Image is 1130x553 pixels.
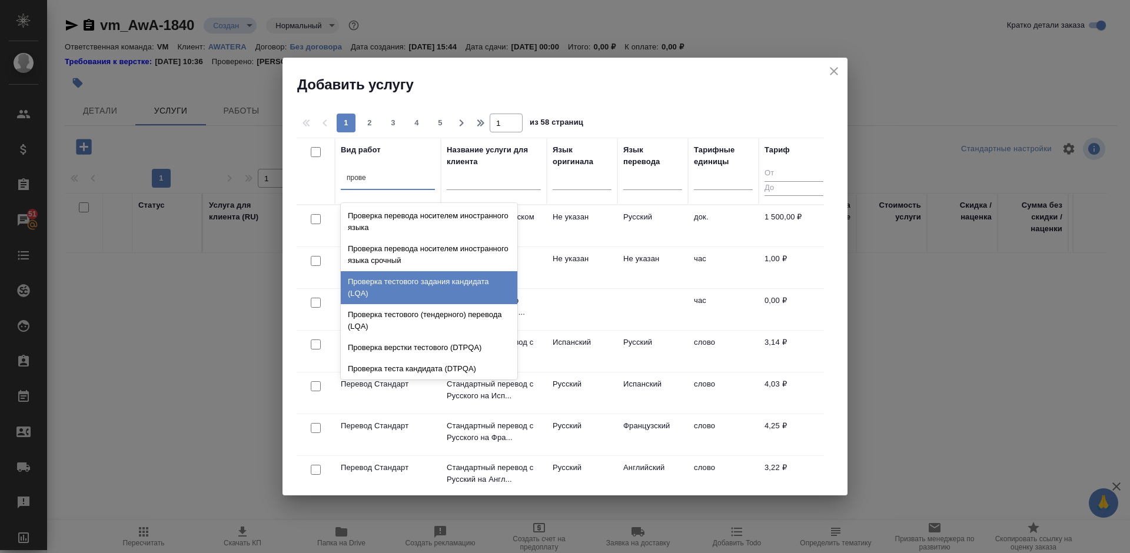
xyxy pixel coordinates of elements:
[407,117,426,129] span: 4
[407,114,426,132] button: 4
[341,238,517,271] div: Проверка перевода носителем иностранного языка срочный
[765,166,823,181] input: От
[688,414,759,455] td: слово
[759,247,829,288] td: 1,00 ₽
[341,462,435,474] p: Перевод Стандарт
[341,420,435,432] p: Перевод Стандарт
[617,205,688,246] td: Русский
[688,456,759,497] td: слово
[825,62,843,80] button: close
[617,331,688,372] td: Русский
[547,372,617,414] td: Русский
[617,372,688,414] td: Испанский
[617,456,688,497] td: Английский
[447,378,541,402] p: Стандартный перевод с Русского на Исп...
[431,114,450,132] button: 5
[547,331,617,372] td: Испанский
[688,289,759,330] td: час
[553,144,611,168] div: Язык оригинала
[297,75,847,94] h2: Добавить услугу
[341,271,517,304] div: Проверка тестового задания кандидата (LQA)
[447,420,541,444] p: Стандартный перевод с Русского на Фра...
[547,414,617,455] td: Русский
[530,115,583,132] span: из 58 страниц
[759,289,829,330] td: 0,00 ₽
[341,144,381,156] div: Вид работ
[694,144,753,168] div: Тарифные единицы
[447,462,541,485] p: Стандартный перевод с Русский на Англ...
[547,205,617,246] td: Не указан
[360,117,379,129] span: 2
[617,414,688,455] td: Французский
[688,331,759,372] td: слово
[341,358,517,379] div: Проверка теста кандидата (DTPQA)
[688,205,759,246] td: док.
[547,456,617,497] td: Русский
[341,304,517,337] div: Проверка тестового (тендерного) перевода (LQA)
[759,414,829,455] td: 4,25 ₽
[759,372,829,414] td: 4,03 ₽
[341,337,517,358] div: Проверка верстки тестового (DTPQA)
[688,247,759,288] td: час
[765,181,823,196] input: До
[759,331,829,372] td: 3,14 ₽
[431,117,450,129] span: 5
[688,372,759,414] td: слово
[384,117,403,129] span: 3
[447,144,541,168] div: Название услуги для клиента
[384,114,403,132] button: 3
[623,144,682,168] div: Язык перевода
[765,144,790,156] div: Тариф
[617,247,688,288] td: Не указан
[547,247,617,288] td: Не указан
[759,205,829,246] td: 1 500,00 ₽
[759,456,829,497] td: 3,22 ₽
[341,205,517,238] div: Проверка перевода носителем иностранного языка
[360,114,379,132] button: 2
[341,378,435,390] p: Перевод Стандарт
